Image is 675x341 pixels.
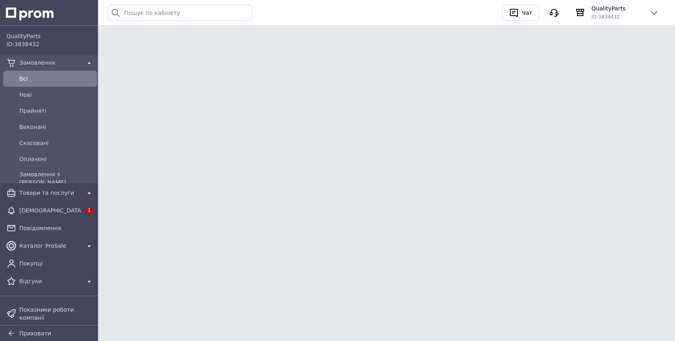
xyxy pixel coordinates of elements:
[19,59,81,67] span: Замовлення
[19,206,81,214] span: [DEMOGRAPHIC_DATA]
[591,4,643,12] span: QualityParts
[19,330,51,337] span: Приховати
[502,5,539,21] button: Чат
[19,277,81,285] span: Відгуки
[591,14,620,20] span: ID: 3838432
[6,32,94,40] span: QualityParts
[19,123,94,131] span: Виконані
[19,170,94,186] span: Замовлення з [PERSON_NAME]
[86,207,93,214] span: 1
[19,259,94,267] span: Покупці
[19,139,94,147] span: Скасовані
[108,5,252,21] input: Пошук по кабінету
[19,242,81,250] span: Каталог ProSale
[6,41,39,47] span: ID: 3838432
[19,306,94,322] span: Показники роботи компанії
[19,224,94,232] span: Повідомлення
[520,7,534,19] div: Чат
[19,91,94,99] span: Нові
[19,155,94,163] span: Оплачені
[19,107,94,115] span: Прийняті
[19,75,94,83] span: Всi
[19,189,81,197] span: Товари та послуги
